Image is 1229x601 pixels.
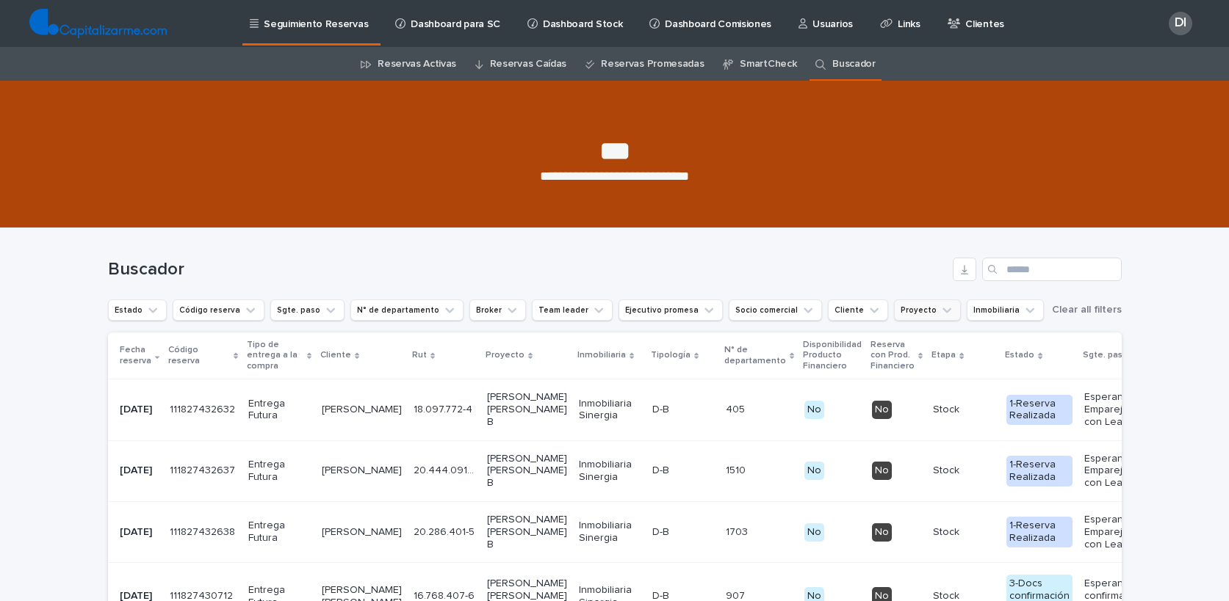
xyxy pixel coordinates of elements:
[414,523,477,539] p: 20.286.401-5
[378,47,456,81] a: Reservas Activas
[652,523,672,539] p: D-B
[1052,305,1122,315] span: Clear all filters
[1084,391,1161,428] p: Esperando Emparejamiento con Lead
[1046,299,1122,321] button: Clear all filters
[1084,514,1161,550] p: Esperando Emparejamiento con Lead
[1006,517,1073,547] div: 1-Reserva Realizada
[803,337,862,374] p: Disponibilidad Producto Financiero
[729,299,822,321] button: Socio comercial
[350,299,464,321] button: N° de departamento
[652,462,672,477] p: D-B
[740,47,796,81] a: SmartCheck
[120,526,158,539] p: [DATE]
[832,47,876,81] a: Buscador
[579,520,641,544] p: Inmobiliaria Sinergia
[577,347,626,363] p: Inmobiliaria
[1169,12,1192,35] div: DI
[487,514,567,550] p: [PERSON_NAME] [PERSON_NAME] B
[967,299,1044,321] button: Inmobiliaria
[724,342,786,369] p: N° de departamento
[120,465,158,477] p: [DATE]
[1005,347,1034,363] p: Estado
[170,523,238,539] p: 111827432638
[247,337,303,374] p: Tipo de entrega a la compra
[726,401,748,416] p: 405
[170,401,238,416] p: 111827432632
[248,398,310,423] p: Entrega Futura
[486,347,525,363] p: Proyecto
[120,342,151,369] p: Fecha reserva
[1084,453,1161,489] p: Esperando Emparejamiento con Lead
[601,47,704,81] a: Reservas Promesadas
[412,347,427,363] p: Rut
[108,259,947,280] h1: Buscador
[804,523,824,542] div: No
[872,462,892,480] div: No
[804,401,824,419] div: No
[29,9,167,38] img: TjQlHxlQVOtaKxwbrr5R
[1006,456,1073,487] div: 1-Reserva Realizada
[173,299,264,321] button: Código reserva
[120,404,158,416] p: [DATE]
[872,523,892,542] div: No
[1006,395,1073,426] div: 1-Reserva Realizada
[532,299,613,321] button: Team leader
[619,299,723,321] button: Ejecutivo promesa
[469,299,526,321] button: Broker
[322,465,402,477] p: [PERSON_NAME]
[248,520,310,544] p: Entrega Futura
[651,347,691,363] p: Tipología
[487,453,567,489] p: [PERSON_NAME] [PERSON_NAME] B
[804,462,824,480] div: No
[579,459,641,484] p: Inmobiliaria Sinergia
[320,347,351,363] p: Cliente
[322,404,402,416] p: [PERSON_NAME]
[414,401,475,416] p: 18.097.772-4
[982,258,1122,281] input: Search
[871,337,915,374] p: Reserva con Prod. Financiero
[579,398,641,423] p: Inmobiliaria Sinergia
[933,465,995,477] p: Stock
[490,47,566,81] a: Reservas Caídas
[726,523,751,539] p: 1703
[894,299,961,321] button: Proyecto
[933,404,995,416] p: Stock
[933,526,995,539] p: Stock
[487,391,567,428] p: [PERSON_NAME] [PERSON_NAME] B
[170,462,238,477] p: 111827432637
[652,401,672,416] p: D-B
[931,347,956,363] p: Etapa
[726,462,749,477] p: 1510
[872,401,892,419] div: No
[168,342,230,369] p: Código reserva
[270,299,345,321] button: Sgte. paso
[248,459,310,484] p: Entrega Futura
[828,299,888,321] button: Cliente
[108,299,167,321] button: Estado
[414,462,478,477] p: 20.444.091-3
[322,526,402,539] p: [PERSON_NAME]
[1083,347,1128,363] p: Sgte. paso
